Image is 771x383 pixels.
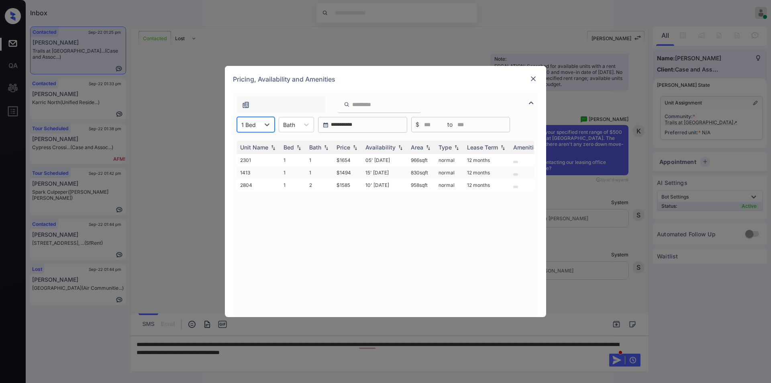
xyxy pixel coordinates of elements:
[464,154,510,166] td: 12 months
[237,179,280,191] td: 2804
[240,144,268,151] div: Unit Name
[513,144,540,151] div: Amenities
[424,145,432,150] img: sorting
[526,98,536,108] img: icon-zuma
[408,154,435,166] td: 966 sqft
[333,154,362,166] td: $1654
[337,144,350,151] div: Price
[237,154,280,166] td: 2301
[280,166,306,179] td: 1
[309,144,321,151] div: Bath
[464,166,510,179] td: 12 months
[344,101,350,108] img: icon-zuma
[464,179,510,191] td: 12 months
[435,179,464,191] td: normal
[351,145,359,150] img: sorting
[408,166,435,179] td: 830 sqft
[322,145,330,150] img: sorting
[453,145,461,150] img: sorting
[396,145,404,150] img: sorting
[306,154,333,166] td: 1
[499,145,507,150] img: sorting
[435,166,464,179] td: normal
[242,101,250,109] img: icon-zuma
[416,120,419,129] span: $
[333,166,362,179] td: $1494
[529,75,537,83] img: close
[306,166,333,179] td: 1
[365,144,396,151] div: Availability
[411,144,423,151] div: Area
[237,166,280,179] td: 1413
[435,154,464,166] td: normal
[284,144,294,151] div: Bed
[362,154,408,166] td: 05' [DATE]
[408,179,435,191] td: 958 sqft
[362,179,408,191] td: 10' [DATE]
[467,144,498,151] div: Lease Term
[280,154,306,166] td: 1
[447,120,453,129] span: to
[333,179,362,191] td: $1585
[269,145,277,150] img: sorting
[225,66,546,92] div: Pricing, Availability and Amenities
[295,145,303,150] img: sorting
[280,179,306,191] td: 1
[362,166,408,179] td: 15' [DATE]
[439,144,452,151] div: Type
[306,179,333,191] td: 2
